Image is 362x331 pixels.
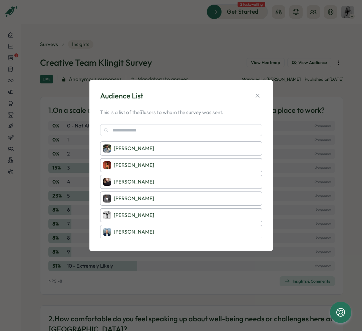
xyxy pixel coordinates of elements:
[103,161,111,169] img: Vili Stoilova
[103,211,111,219] img: Glenn Hurter
[100,91,143,101] div: Audience List
[114,178,154,186] p: [PERSON_NAME]
[103,195,111,203] img: Ruben Viard
[114,212,154,219] p: [PERSON_NAME]
[114,161,154,169] p: [PERSON_NAME]
[114,195,154,202] p: [PERSON_NAME]
[100,109,262,116] p: This is a list of the 31 users to whom the survey was sent.
[114,228,154,236] p: [PERSON_NAME]
[114,145,154,152] p: [PERSON_NAME]
[103,228,111,236] img: Victor Cociul
[103,144,111,152] img: Alex Verbych
[103,178,111,186] img: Li Perederii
